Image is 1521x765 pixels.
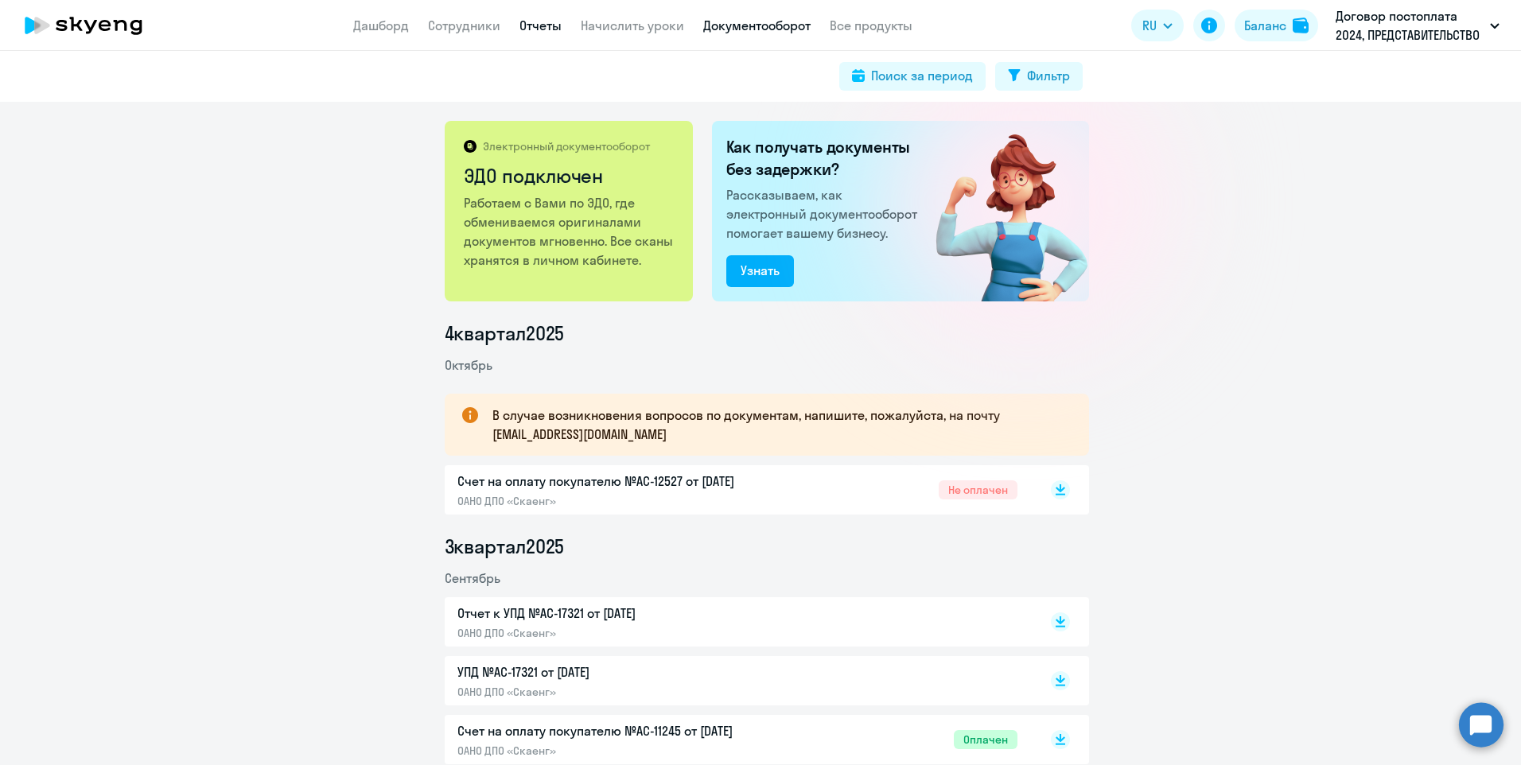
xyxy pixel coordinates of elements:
[353,17,409,33] a: Дашборд
[457,472,792,491] p: Счет на оплату покупателю №AC-12527 от [DATE]
[457,721,1017,758] a: Счет на оплату покупателю №AC-11245 от [DATE]ОАНО ДПО «Скаенг»Оплачен
[939,480,1017,499] span: Не оплачен
[995,62,1083,91] button: Фильтр
[726,185,924,243] p: Рассказываем, как электронный документооборот помогает вашему бизнесу.
[1336,6,1484,45] p: Договор постоплата 2024, ПРЕДСТАВИТЕЛЬСТВО ОБЩЕСТВА С ОГРАНИЧЕННОЙ ОТВЕТСТВЕННОСТЬЮ РТСБ ГМБХ РАЙ...
[445,320,1089,346] li: 4 квартал 2025
[910,121,1089,301] img: connected
[1027,66,1070,85] div: Фильтр
[457,662,792,682] p: УПД №AC-17321 от [DATE]
[519,17,562,33] a: Отчеты
[457,685,792,699] p: ОАНО ДПО «Скаенг»
[464,163,676,188] h2: ЭДО подключен
[457,626,792,640] p: ОАНО ДПО «Скаенг»
[457,721,792,740] p: Счет на оплату покупателю №AC-11245 от [DATE]
[581,17,684,33] a: Начислить уроки
[483,139,650,153] p: Электронный документооборот
[428,17,500,33] a: Сотрудники
[464,193,676,270] p: Работаем с Вами по ЭДО, где обмениваемся оригиналами документов мгновенно. Все сканы хранятся в л...
[445,534,1089,559] li: 3 квартал 2025
[457,604,1017,640] a: Отчет к УПД №AC-17321 от [DATE]ОАНО ДПО «Скаенг»
[457,662,1017,699] a: УПД №AC-17321 от [DATE]ОАНО ДПО «Скаенг»
[726,255,794,287] button: Узнать
[457,604,792,623] p: Отчет к УПД №AC-17321 от [DATE]
[954,730,1017,749] span: Оплачен
[445,570,500,586] span: Сентябрь
[1142,16,1157,35] span: RU
[1244,16,1286,35] div: Баланс
[457,744,792,758] p: ОАНО ДПО «Скаенг»
[703,17,811,33] a: Документооборот
[457,472,1017,508] a: Счет на оплату покупателю №AC-12527 от [DATE]ОАНО ДПО «Скаенг»Не оплачен
[1293,17,1309,33] img: balance
[457,494,792,508] p: ОАНО ДПО «Скаенг»
[1328,6,1507,45] button: Договор постоплата 2024, ПРЕДСТАВИТЕЛЬСТВО ОБЩЕСТВА С ОГРАНИЧЕННОЙ ОТВЕТСТВЕННОСТЬЮ РТСБ ГМБХ РАЙ...
[445,357,492,373] span: Октябрь
[726,136,924,181] h2: Как получать документы без задержки?
[871,66,973,85] div: Поиск за период
[741,261,780,280] div: Узнать
[839,62,986,91] button: Поиск за период
[1235,10,1318,41] button: Балансbalance
[830,17,912,33] a: Все продукты
[492,406,1060,444] p: В случае возникновения вопросов по документам, напишите, пожалуйста, на почту [EMAIL_ADDRESS][DOM...
[1131,10,1184,41] button: RU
